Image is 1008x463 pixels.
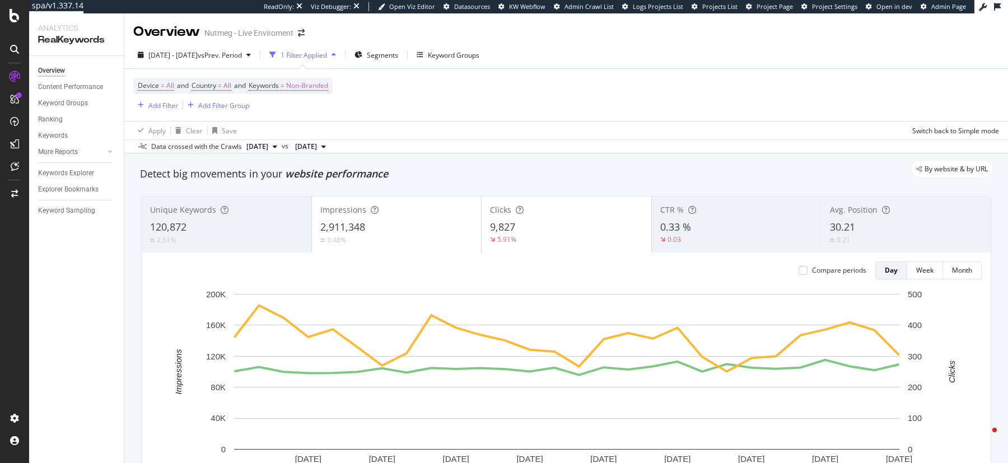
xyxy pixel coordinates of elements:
[885,265,898,275] div: Day
[970,425,997,452] iframe: Intercom live chat
[286,78,328,93] span: Non-Branded
[660,204,684,215] span: CTR %
[38,114,116,125] a: Ranking
[133,99,178,112] button: Add Filter
[218,81,222,90] span: =
[830,220,855,233] span: 30.21
[223,78,231,93] span: All
[908,121,999,139] button: Switch back to Simple mode
[837,235,850,245] div: 0.21
[311,2,351,11] div: Viz Debugger:
[943,261,982,279] button: Month
[367,50,398,60] span: Segments
[138,81,159,90] span: Device
[298,29,305,37] div: arrow-right-arrow-left
[389,2,435,11] span: Open Viz Editor
[249,81,279,90] span: Keywords
[133,46,255,64] button: [DATE] - [DATE]vsPrev. Period
[161,81,165,90] span: =
[908,289,922,299] text: 500
[497,235,516,244] div: 5.91%
[757,2,793,11] span: Project Page
[174,349,183,394] text: Impressions
[38,184,116,195] a: Explorer Bookmarks
[38,184,99,195] div: Explorer Bookmarks
[320,204,366,215] span: Impressions
[133,22,200,41] div: Overview
[350,46,403,64] button: Segments
[812,2,857,11] span: Project Settings
[38,81,116,93] a: Content Performance
[931,2,966,11] span: Admin Page
[198,50,242,60] span: vs Prev. Period
[454,2,490,11] span: Datasources
[428,50,479,60] div: Keyword Groups
[320,220,365,233] span: 2,911,348
[148,101,178,110] div: Add Filter
[38,114,63,125] div: Ranking
[295,142,317,152] span: 2025 Jul. 28th
[866,2,912,11] a: Open in dev
[921,2,966,11] a: Admin Page
[264,2,294,11] div: ReadOnly:
[166,78,174,93] span: All
[490,204,511,215] span: Clicks
[206,289,226,299] text: 200K
[908,320,922,330] text: 400
[211,413,226,423] text: 40K
[320,238,325,242] img: Equal
[830,204,878,215] span: Avg. Position
[198,101,249,110] div: Add Filter Group
[830,238,834,242] img: Equal
[150,220,186,233] span: 120,872
[378,2,435,11] a: Open Viz Editor
[947,360,956,382] text: Clicks
[186,126,203,135] div: Clear
[38,130,68,142] div: Keywords
[746,2,793,11] a: Project Page
[327,235,346,245] div: 3.48%
[150,204,216,215] span: Unique Keywords
[908,382,922,392] text: 200
[498,2,545,11] a: KW Webflow
[564,2,614,11] span: Admin Crawl List
[668,235,681,244] div: 0.03
[282,141,291,151] span: vs
[801,2,857,11] a: Project Settings
[38,146,105,158] a: More Reports
[490,220,515,233] span: 9,827
[692,2,738,11] a: Projects List
[234,81,246,90] span: and
[211,382,226,392] text: 80K
[812,265,866,275] div: Compare periods
[633,2,683,11] span: Logs Projects List
[148,126,166,135] div: Apply
[206,320,226,330] text: 160K
[412,46,484,64] button: Keyword Groups
[157,235,176,245] div: 2.51%
[221,445,226,454] text: 0
[908,413,922,423] text: 100
[133,121,166,139] button: Apply
[151,142,242,152] div: Data crossed with the Crawls
[925,166,988,172] span: By website & by URL
[206,352,226,361] text: 120K
[916,265,934,275] div: Week
[952,265,972,275] div: Month
[38,205,95,217] div: Keyword Sampling
[242,140,282,153] button: [DATE]
[875,261,907,279] button: Day
[622,2,683,11] a: Logs Projects List
[281,50,327,60] div: 1 Filter Applied
[907,261,943,279] button: Week
[222,126,237,135] div: Save
[38,97,116,109] a: Keyword Groups
[204,27,293,39] div: Nutmeg - Live Enviroment
[38,205,116,217] a: Keyword Sampling
[183,99,249,112] button: Add Filter Group
[38,65,65,77] div: Overview
[38,146,78,158] div: More Reports
[702,2,738,11] span: Projects List
[38,22,115,34] div: Analytics
[150,238,155,242] img: Equal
